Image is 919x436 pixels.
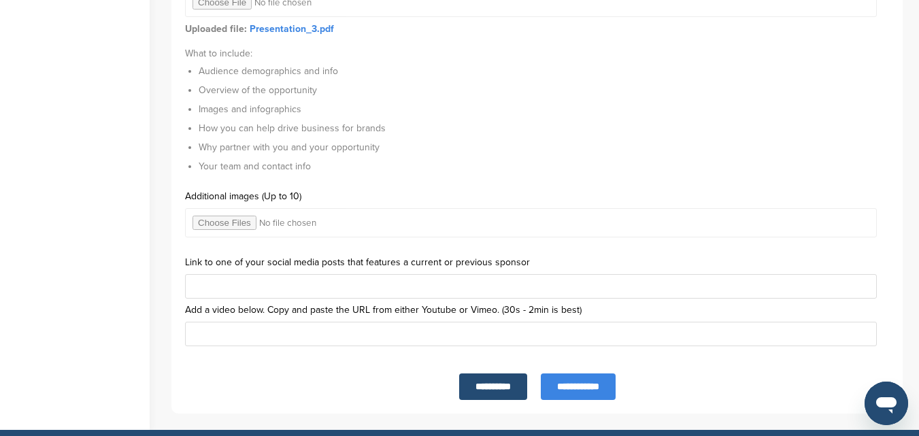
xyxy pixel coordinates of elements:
strong: Uploaded file: [185,23,247,35]
li: How you can help drive business for brands [199,121,889,135]
iframe: Button to launch messaging window [865,382,908,425]
label: Link to one of your social media posts that features a current or previous sponsor [185,258,889,267]
li: Images and infographics [199,102,889,116]
div: What to include: [185,41,889,185]
li: Audience demographics and info [199,64,889,78]
li: Why partner with you and your opportunity [199,140,889,154]
li: Your team and contact info [199,159,889,173]
a: Presentation_3.pdf [250,23,334,35]
li: Overview of the opportunity [199,83,889,97]
label: Add a video below. Copy and paste the URL from either Youtube or Vimeo. (30s - 2min is best) [185,305,889,315]
label: Additional images (Up to 10) [185,192,889,201]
